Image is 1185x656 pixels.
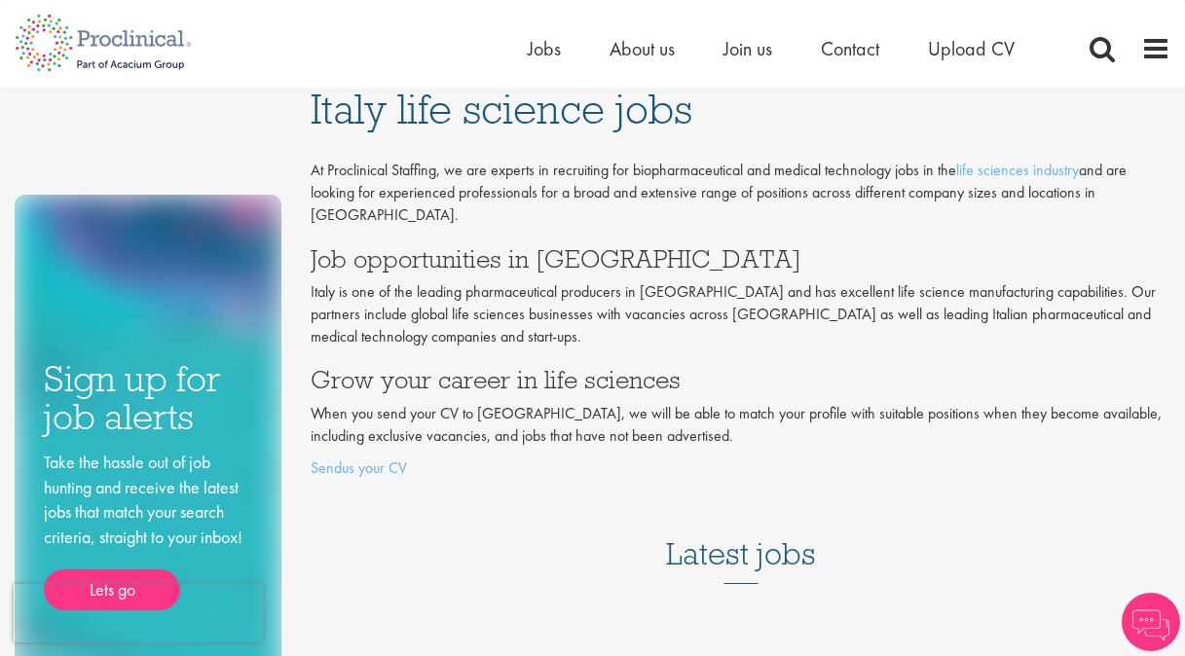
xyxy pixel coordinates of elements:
h3: Latest jobs [666,489,816,584]
a: Lets go [44,569,180,610]
div: Take the hassle out of job hunting and receive the latest jobs that match your search criteria, s... [44,450,252,610]
a: Upload CV [928,36,1015,61]
span: Italy life science jobs [311,83,692,135]
h3: Job opportunities in [GEOGRAPHIC_DATA] [311,246,1170,272]
a: Join us [723,36,772,61]
img: Chatbot [1122,593,1180,651]
iframe: reCAPTCHA [14,584,263,642]
a: Sendus your CV [311,457,407,478]
h3: Grow your career in life sciences [311,367,1170,392]
a: About us [610,36,675,61]
a: Contact [821,36,879,61]
a: life sciences industry [956,160,1079,180]
p: Italy is one of the leading pharmaceutical producers in [GEOGRAPHIC_DATA] and has excellent life ... [311,281,1170,348]
p: When you send your CV to [GEOGRAPHIC_DATA], we will be able to match your profile with suitable p... [311,403,1170,448]
h3: Sign up for job alerts [44,360,252,435]
a: Jobs [528,36,561,61]
p: At Proclinical Staffing, we are experts in recruiting for biopharmaceutical and medical technolog... [311,160,1170,227]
